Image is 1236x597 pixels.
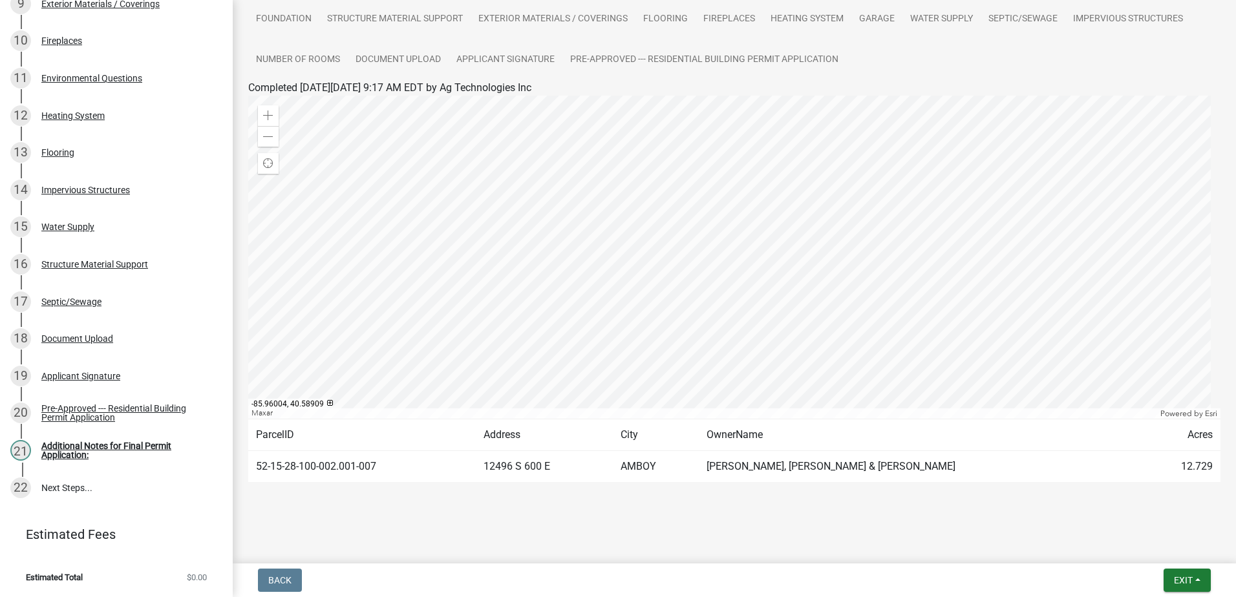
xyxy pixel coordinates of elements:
td: OwnerName [699,419,1142,451]
a: Applicant Signature [449,39,562,81]
div: Environmental Questions [41,74,142,83]
td: [PERSON_NAME], [PERSON_NAME] & [PERSON_NAME] [699,451,1142,483]
div: Powered by [1157,408,1220,419]
div: Flooring [41,148,74,157]
div: 13 [10,142,31,163]
td: 12.729 [1142,451,1220,483]
div: 16 [10,254,31,275]
td: 52-15-28-100-002.001-007 [248,451,476,483]
a: Number of Rooms [248,39,348,81]
div: Pre-Approved --- Residential Building Permit Application [41,404,212,422]
button: Back [258,569,302,592]
div: 21 [10,440,31,461]
button: Exit [1164,569,1211,592]
div: Document Upload [41,334,113,343]
a: Document Upload [348,39,449,81]
div: Applicant Signature [41,372,120,381]
div: Impervious Structures [41,185,130,194]
div: 22 [10,477,31,498]
div: 17 [10,291,31,312]
div: Additional Notes for Final Permit Application: [41,441,212,459]
div: 19 [10,366,31,386]
div: 15 [10,216,31,237]
td: ParcelID [248,419,476,451]
div: 11 [10,68,31,89]
div: 18 [10,328,31,349]
div: Fireplaces [41,36,82,45]
div: 20 [10,403,31,423]
td: Acres [1142,419,1220,451]
span: Exit [1174,575,1193,585]
span: Estimated Total [26,573,83,581]
a: Estimated Fees [10,521,212,547]
td: Address [476,419,613,451]
div: 14 [10,180,31,200]
div: Zoom out [258,126,279,147]
td: AMBOY [613,451,698,483]
td: City [613,419,698,451]
div: Find my location [258,153,279,174]
div: Water Supply [41,222,94,231]
div: Heating System [41,111,105,120]
div: Septic/Sewage [41,297,101,306]
span: $0.00 [187,573,207,581]
a: Pre-Approved --- Residential Building Permit Application [562,39,846,81]
a: Esri [1205,409,1217,418]
div: Maxar [248,408,1157,419]
div: Zoom in [258,105,279,126]
span: Completed [DATE][DATE] 9:17 AM EDT by Ag Technologies Inc [248,81,531,94]
div: Structure Material Support [41,260,148,269]
td: 12496 S 600 E [476,451,613,483]
div: 12 [10,105,31,126]
span: Back [268,575,292,585]
div: 10 [10,30,31,51]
